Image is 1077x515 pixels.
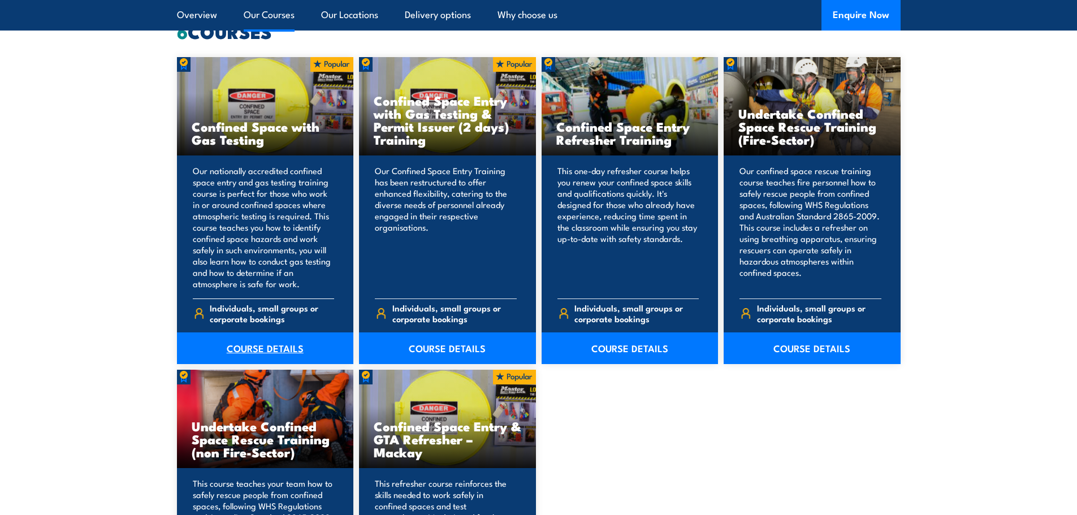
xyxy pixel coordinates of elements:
[374,419,521,458] h3: Confined Space Entry & GTA Refresher – Mackay
[757,302,881,324] span: Individuals, small groups or corporate bookings
[739,165,881,289] p: Our confined space rescue training course teaches fire personnel how to safely rescue people from...
[359,332,536,364] a: COURSE DETAILS
[177,332,354,364] a: COURSE DETAILS
[556,120,704,146] h3: Confined Space Entry Refresher Training
[392,302,517,324] span: Individuals, small groups or corporate bookings
[574,302,699,324] span: Individuals, small groups or corporate bookings
[724,332,901,364] a: COURSE DETAILS
[374,94,521,146] h3: Confined Space Entry with Gas Testing & Permit Issuer (2 days) Training
[193,165,335,289] p: Our nationally accredited confined space entry and gas testing training course is perfect for tho...
[542,332,719,364] a: COURSE DETAILS
[210,302,334,324] span: Individuals, small groups or corporate bookings
[192,419,339,458] h3: Undertake Confined Space Rescue Training (non Fire-Sector)
[557,165,699,289] p: This one-day refresher course helps you renew your confined space skills and qualifications quick...
[192,120,339,146] h3: Confined Space with Gas Testing
[177,17,188,45] strong: 6
[738,107,886,146] h3: Undertake Confined Space Rescue Training (Fire-Sector)
[177,23,901,39] h2: COURSES
[375,165,517,289] p: Our Confined Space Entry Training has been restructured to offer enhanced flexibility, catering t...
